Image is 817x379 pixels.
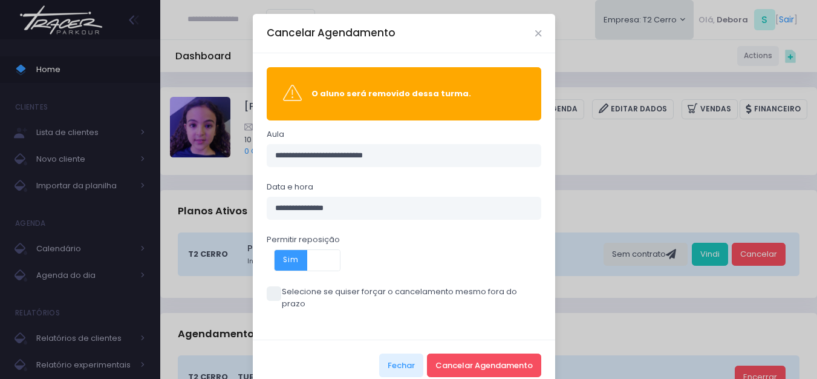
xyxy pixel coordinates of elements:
[311,88,525,100] div: O aluno será removido dessa turma.
[427,354,541,377] button: Cancelar Agendamento
[535,30,541,36] button: Close
[267,234,340,246] label: Permitir reposição
[379,354,423,377] button: Fechar
[275,250,307,271] span: Sim
[267,181,313,193] label: Data e hora
[267,128,284,140] label: Aula
[267,25,395,41] h5: Cancelar Agendamento
[267,286,542,309] label: Selecione se quiser forçar o cancelamento mesmo fora do prazo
